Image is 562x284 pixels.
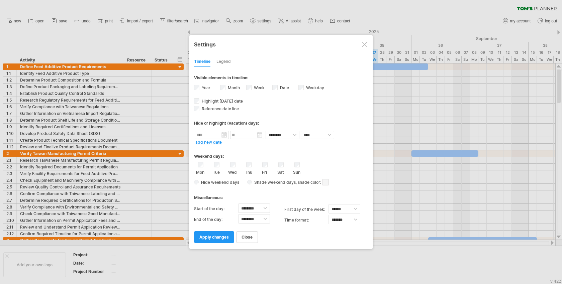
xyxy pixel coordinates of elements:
label: first day of the week: [284,204,329,215]
span: Reference date line [200,106,239,111]
div: Visible elements in timeline: [194,75,368,82]
span: click here to change the shade color [322,179,329,185]
div: Weekend days: [194,147,368,160]
label: Week [253,85,265,90]
div: Hide or highlight (vacation) days: [194,121,368,126]
span: Highlight [DATE] date [200,99,243,104]
label: Fri [260,168,269,175]
div: Miscellaneous: [194,189,368,202]
label: Month [226,85,240,90]
span: apply changes [199,235,229,240]
span: Hide weekend days [199,180,239,185]
label: Mon [196,168,204,175]
label: Date [279,85,289,90]
a: apply changes [194,231,234,243]
div: Legend [216,56,231,67]
a: close [236,231,258,243]
span: Shade weekend days [252,180,296,185]
label: Start of the day: [194,203,238,214]
label: Year [200,85,210,90]
div: Settings [194,38,368,50]
label: End of the day: [194,214,238,225]
label: Time format: [284,215,329,226]
label: Wed [228,168,237,175]
label: Sun [292,168,301,175]
a: add new date [195,140,222,145]
span: close [242,235,253,240]
label: Thu [244,168,253,175]
div: Timeline [194,56,210,67]
label: Sat [276,168,285,175]
label: Tue [212,168,220,175]
label: Weekday [305,85,324,90]
span: , shade color: [296,178,329,186]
